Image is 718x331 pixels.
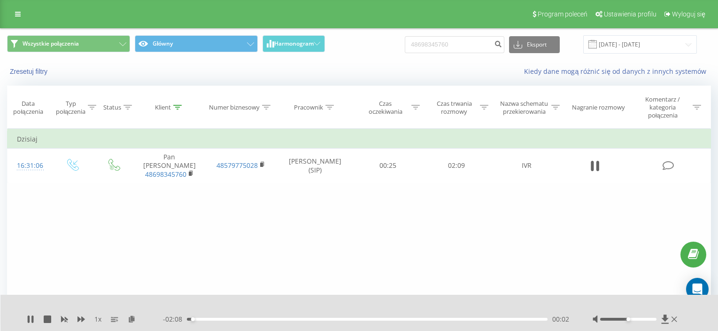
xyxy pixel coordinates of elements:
[294,103,323,111] div: Pracownik
[56,100,85,116] div: Typ połączenia
[94,315,101,324] span: 1 x
[552,315,569,324] span: 00:02
[362,100,409,116] div: Czas oczekiwania
[604,10,656,18] span: Ustawienia profilu
[431,100,478,116] div: Czas trwania rozmowy
[7,67,52,76] button: Zresetuj filtry
[145,170,186,179] a: 48698345760
[209,103,260,111] div: Numer biznesowy
[277,149,354,183] td: [PERSON_NAME] (SIP)
[155,103,171,111] div: Klient
[8,130,711,149] td: Dzisiaj
[572,103,625,111] div: Nagranie rozmowy
[134,149,205,183] td: Pan [PERSON_NAME]
[524,67,711,76] a: Kiedy dane mogą różnić się od danych z innych systemów
[538,10,587,18] span: Program poleceń
[499,100,549,116] div: Nazwa schematu przekierowania
[216,161,258,170] a: 48579775028
[491,149,562,183] td: IVR
[635,95,690,119] div: Komentarz / kategoria połączenia
[163,315,187,324] span: - 02:08
[17,157,42,175] div: 16:31:06
[274,40,314,47] span: Harmonogram
[626,317,630,321] div: Accessibility label
[422,149,491,183] td: 02:09
[7,35,130,52] button: Wszystkie połączenia
[23,40,79,47] span: Wszystkie połączenia
[509,36,560,53] button: Eksport
[103,103,121,111] div: Status
[262,35,325,52] button: Harmonogram
[686,278,709,300] div: Open Intercom Messenger
[405,36,504,53] input: Wyszukiwanie według numeru
[135,35,258,52] button: Główny
[8,100,49,116] div: Data połączenia
[191,317,195,321] div: Accessibility label
[354,149,422,183] td: 00:25
[672,10,705,18] span: Wyloguj się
